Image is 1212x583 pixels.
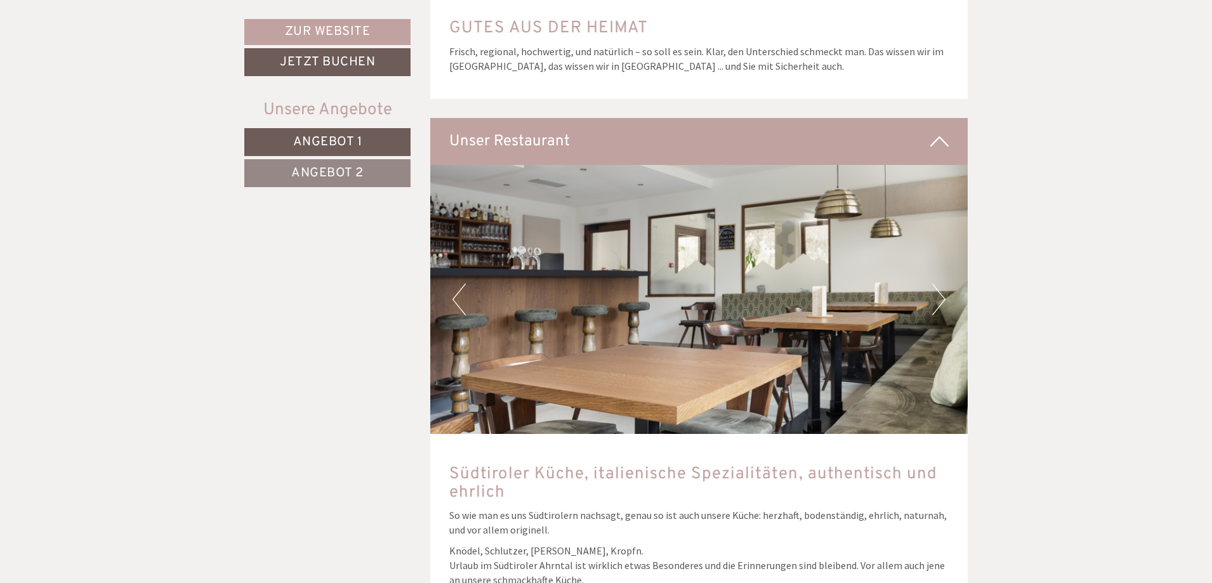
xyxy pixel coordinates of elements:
h3: Südtiroler Küche, italienische Spezialitäten, authentisch und ehrlich [449,466,949,502]
span: Angebot 2 [291,165,364,181]
span: Angebot 1 [293,134,362,150]
button: Next [932,284,945,315]
button: Previous [452,284,466,315]
div: Unser Restaurant [430,118,968,165]
div: Unsere Angebote [244,98,411,122]
a: Zur Website [244,19,411,45]
p: So wie man es uns Südtirolern nachsagt, genau so ist auch unsere Küche: herzhaft, bodenständig, e... [449,508,949,537]
p: Frisch, regional, hochwertig, und natürlich – so soll es sein. Klar, den Unterschied schmeckt man... [449,44,949,74]
h3: GUTES AUS DER HEIMAT [449,20,949,38]
a: Jetzt buchen [244,48,411,76]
